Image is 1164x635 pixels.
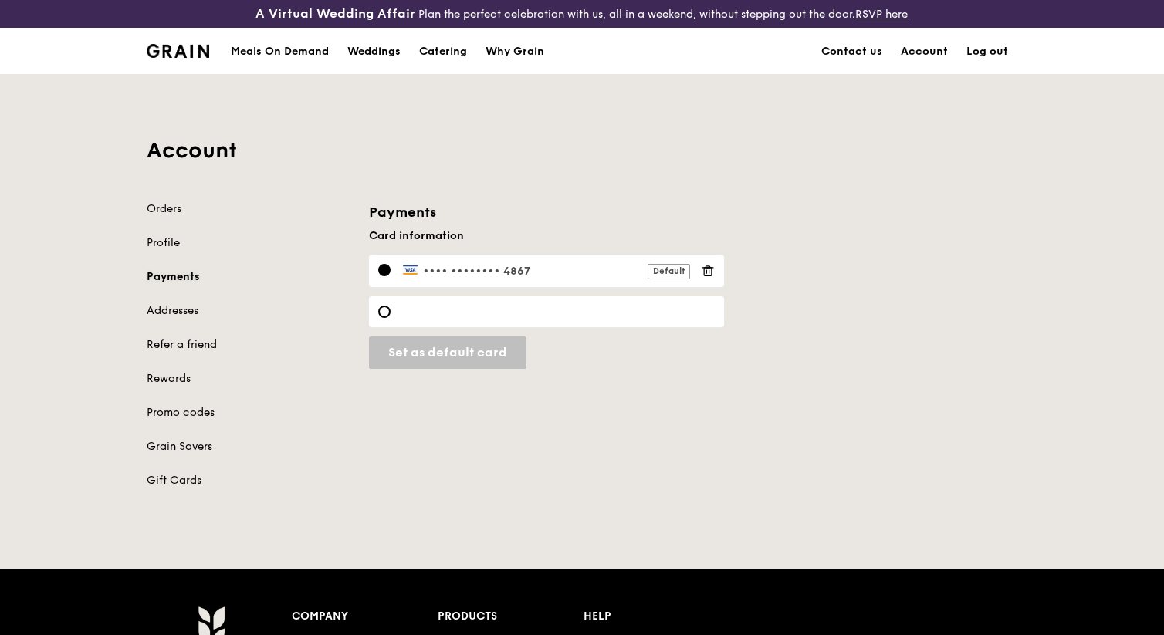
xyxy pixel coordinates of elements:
[147,473,350,488] a: Gift Cards
[403,306,715,318] iframe: Secure card payment input frame
[584,606,729,627] div: Help
[147,337,350,353] a: Refer a friend
[147,201,350,217] a: Orders
[338,29,410,75] a: Weddings
[438,606,584,627] div: Products
[812,29,892,75] a: Contact us
[419,29,467,75] div: Catering
[147,235,350,251] a: Profile
[147,137,1017,164] h1: Account
[147,269,350,285] a: Payments
[147,439,350,454] a: Grain Savers
[855,8,908,21] a: RSVP here
[147,371,350,387] a: Rewards
[347,29,401,75] div: Weddings
[410,29,476,75] a: Catering
[292,606,438,627] div: Company
[147,44,209,58] img: Grain
[231,29,329,75] div: Meals On Demand
[255,6,415,22] h3: A Virtual Wedding Affair
[147,27,209,73] a: GrainGrain
[403,264,690,278] label: •••• 4867
[957,29,1017,75] a: Log out
[648,264,690,279] div: Default
[403,264,419,275] img: Payment by Visa
[369,336,526,369] input: Set as default card
[369,229,724,242] div: Card information
[892,29,957,75] a: Account
[423,265,475,278] span: •••• ••••
[147,303,350,319] a: Addresses
[476,29,553,75] a: Why Grain
[369,201,724,223] h3: Payments
[147,405,350,421] a: Promo codes
[194,6,969,22] div: Plan the perfect celebration with us, all in a weekend, without stepping out the door.
[486,29,544,75] div: Why Grain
